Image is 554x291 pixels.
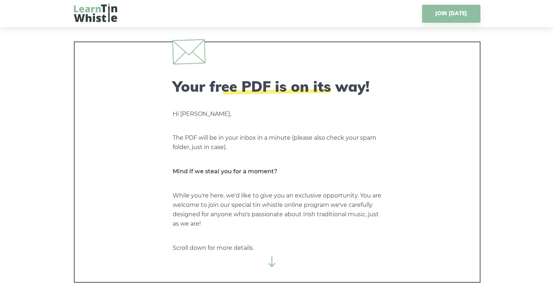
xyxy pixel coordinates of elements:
p: The PDF will be in your inbox in a minute (please also check your spam folder, just in case). [173,133,382,152]
h2: Your free PDF is on its way! [173,78,382,95]
img: LearnTinWhistle.com [74,4,117,22]
strong: Mind if we steal you for a moment? [173,168,277,175]
p: Hi [PERSON_NAME], [173,109,382,119]
img: envelope.svg [172,39,205,64]
p: While you're here, we'd like to give you an exclusive opportunity. You are welcome to join our sp... [173,191,382,229]
p: Scroll down for more details. [173,243,382,253]
a: JOIN [DATE] [422,5,480,23]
